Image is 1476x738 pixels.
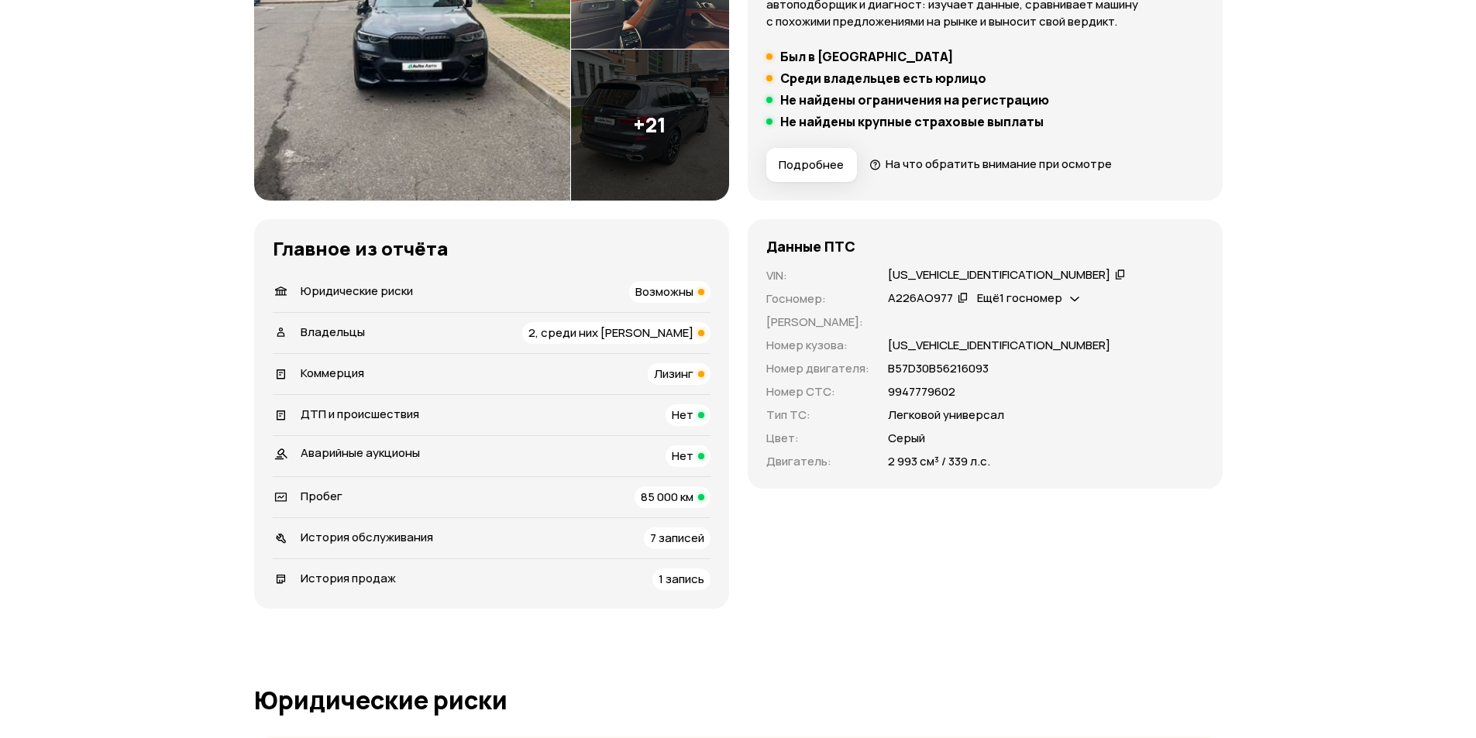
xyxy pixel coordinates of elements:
[635,283,693,300] span: Возможны
[888,267,1110,283] div: [US_VEHICLE_IDENTIFICATION_NUMBER]
[766,407,869,424] p: Тип ТС :
[888,430,925,447] p: Серый
[780,70,986,86] h5: Среди владельцев есть юрлицо
[779,157,844,173] span: Подробнее
[869,156,1113,172] a: На что обратить внимание при осмотре
[888,383,955,400] p: 9947779602
[528,324,693,341] span: 2, среди них [PERSON_NAME]
[888,290,953,307] div: А226АО977
[659,571,704,587] span: 1 запись
[888,337,1110,354] p: [US_VEHICLE_IDENTIFICATION_NUMBER]
[766,238,855,255] h4: Данные ПТС
[766,267,869,284] p: VIN :
[301,488,342,504] span: Пробег
[650,530,704,546] span: 7 записей
[766,148,857,182] button: Подробнее
[886,156,1112,172] span: На что обратить внимание при осмотре
[888,453,990,470] p: 2 993 см³ / 339 л.с.
[766,360,869,377] p: Номер двигателя :
[766,337,869,354] p: Номер кузова :
[672,448,693,464] span: Нет
[888,407,1004,424] p: Легковой универсал
[888,360,989,377] p: В57D30В56216093
[780,92,1049,108] h5: Не найдены ограничения на регистрацию
[766,314,869,331] p: [PERSON_NAME] :
[654,366,693,382] span: Лизинг
[301,570,396,586] span: История продаж
[672,407,693,423] span: Нет
[301,283,413,299] span: Юридические риски
[641,489,693,505] span: 85 000 км
[254,686,1223,714] h1: Юридические риски
[766,383,869,400] p: Номер СТС :
[977,290,1062,306] span: Ещё 1 госномер
[301,365,364,381] span: Коммерция
[301,406,419,422] span: ДТП и происшествия
[301,445,420,461] span: Аварийные аукционы
[766,290,869,307] p: Госномер :
[273,238,710,259] h3: Главное из отчёта
[766,453,869,470] p: Двигатель :
[301,529,433,545] span: История обслуживания
[301,324,365,340] span: Владельцы
[766,430,869,447] p: Цвет :
[780,114,1044,129] h5: Не найдены крупные страховые выплаты
[780,49,954,64] h5: Был в [GEOGRAPHIC_DATA]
